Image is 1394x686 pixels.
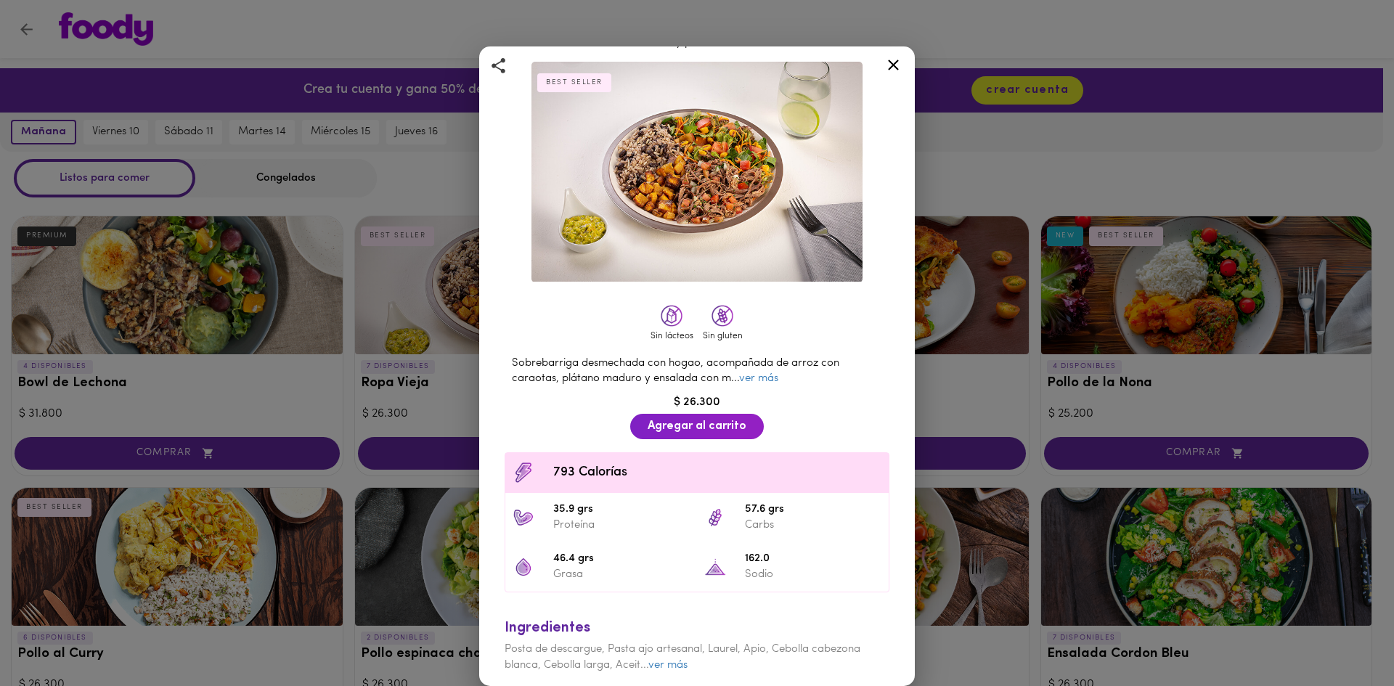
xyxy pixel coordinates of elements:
span: 793 Calorías [553,463,881,483]
img: Contenido calórico [513,462,534,483]
span: Sobrebarriga desmechada con hogao, acompañada de arroz con caraotas, plátano maduro y ensalada co... [512,358,839,384]
img: glutenfree.png [712,305,733,327]
span: 46.4 grs [553,551,690,568]
p: Carbs [745,518,881,533]
div: BEST SELLER [537,73,611,92]
img: 35.9 grs Proteína [513,507,534,528]
div: Sin lácteos [650,330,693,343]
span: 57.6 grs [745,502,881,518]
div: Ingredientes [505,618,889,639]
span: 35.9 grs [553,502,690,518]
a: ver más [739,373,778,384]
button: Agregar al carrito [630,414,764,439]
div: $ 26.300 [497,394,897,411]
span: Posta de descargue, Pasta ajo artesanal, Laurel, Apio, Cebolla cabezona blanca, Cebolla larga, Ac... [505,644,860,670]
img: 57.6 grs Carbs [704,507,726,528]
img: 46.4 grs Grasa [513,556,534,578]
p: Grasa [553,567,690,582]
img: dairyfree.png [661,305,682,327]
iframe: Messagebird Livechat Widget [1310,602,1379,671]
span: Agregar al carrito [648,420,746,433]
p: Sodio [745,567,881,582]
div: Sin gluten [701,330,744,343]
a: ver más [648,660,688,671]
img: Ropa Vieja [531,62,863,282]
span: 162.0 [745,551,881,568]
p: Proteína [553,518,690,533]
img: 162.0 Sodio [704,556,726,578]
